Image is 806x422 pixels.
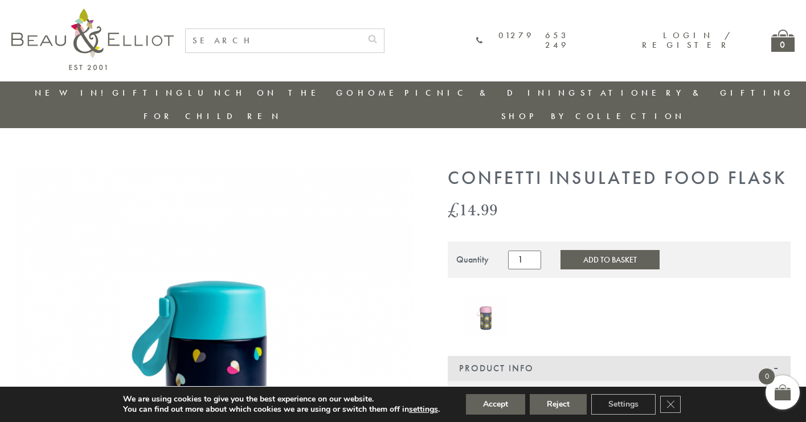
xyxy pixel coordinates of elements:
[409,404,438,415] button: settings
[404,87,579,99] a: Picnic & Dining
[530,394,587,415] button: Reject
[591,394,656,415] button: Settings
[448,168,791,189] h1: Confetti Insulated Food Flask
[35,87,111,99] a: New in!
[560,250,660,269] button: Add to Basket
[456,255,489,265] div: Quantity
[465,295,507,337] img: Boho food flask Boho Insulated Food Flask
[144,110,282,122] a: For Children
[448,356,791,381] div: Product Info
[660,396,681,413] button: Close GDPR Cookie Banner
[759,368,775,384] span: 0
[771,30,795,52] a: 0
[123,404,440,415] p: You can find out more about which cookies we are using or switch them off in .
[580,87,794,99] a: Stationery & Gifting
[501,110,685,122] a: Shop by collection
[358,87,403,99] a: Home
[466,394,525,415] button: Accept
[448,198,459,221] span: £
[465,295,507,339] a: Boho food flask Boho Insulated Food Flask
[188,87,357,99] a: Lunch On The Go
[186,29,361,52] input: SEARCH
[123,394,440,404] p: We are using cookies to give you the best experience on our website.
[642,30,731,51] a: Login / Register
[11,9,174,70] img: logo
[112,87,186,99] a: Gifting
[448,198,498,221] bdi: 14.99
[508,251,541,269] input: Product quantity
[476,31,569,51] a: 01279 653 249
